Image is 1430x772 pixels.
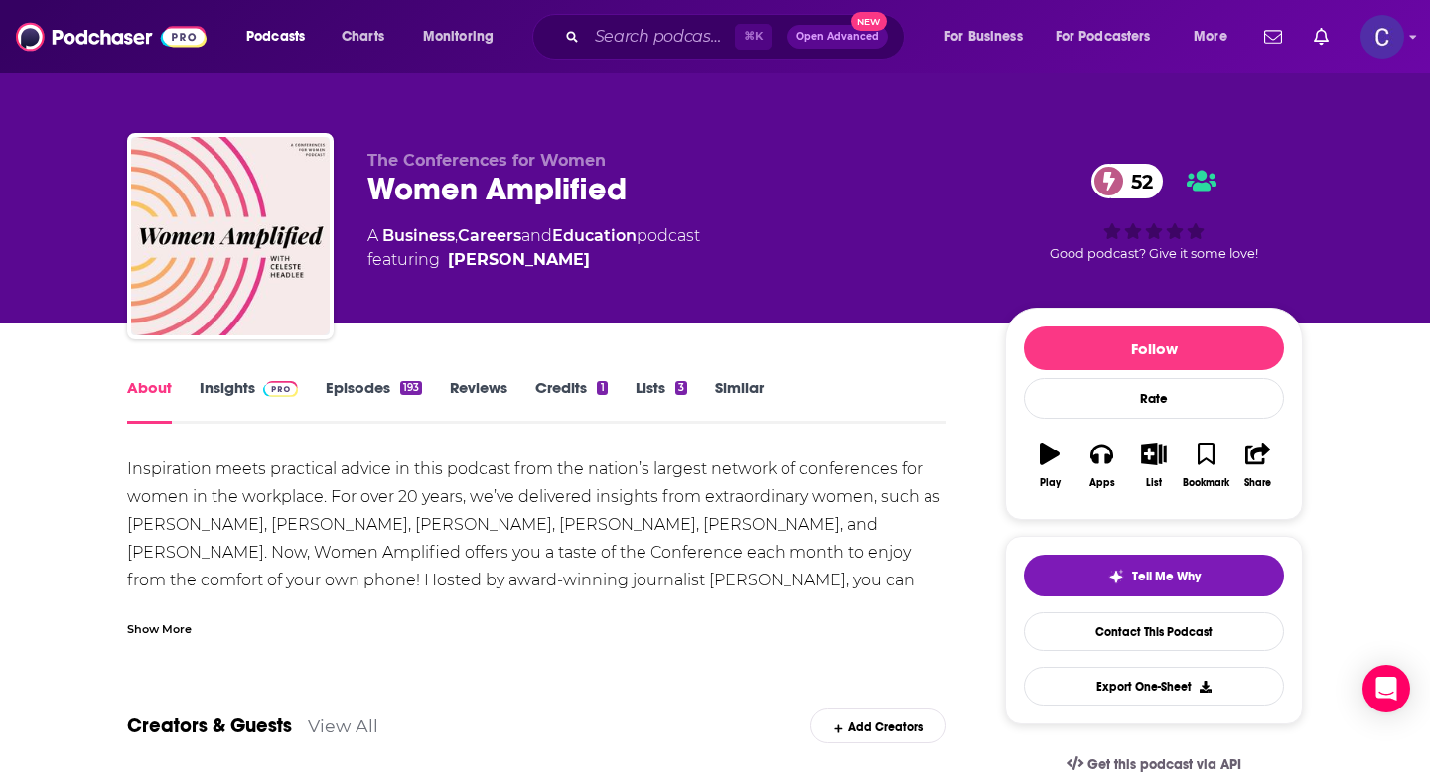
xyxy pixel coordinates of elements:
div: Apps [1089,477,1115,489]
div: Inspiration meets practical advice in this podcast from the nation’s largest network of conferenc... [127,455,946,706]
span: Charts [342,23,384,51]
span: Tell Me Why [1132,569,1201,584]
a: Charts [329,21,396,53]
div: 3 [675,381,687,395]
a: 52 [1091,164,1163,198]
img: Podchaser - Follow, Share and Rate Podcasts [16,18,207,56]
button: Export One-Sheet [1024,667,1284,706]
a: Credits1 [535,378,607,424]
img: User Profile [1360,15,1404,59]
input: Search podcasts, credits, & more... [587,21,735,53]
a: Show notifications dropdown [1256,20,1290,54]
button: Play [1024,430,1075,501]
button: open menu [409,21,519,53]
a: Careers [458,226,521,245]
button: Apps [1075,430,1127,501]
span: , [455,226,458,245]
button: Share [1232,430,1284,501]
button: open menu [930,21,1048,53]
div: Add Creators [810,708,946,743]
span: and [521,226,552,245]
span: Podcasts [246,23,305,51]
div: Open Intercom Messenger [1362,665,1410,712]
div: Search podcasts, credits, & more... [551,14,924,60]
div: 1 [597,381,607,395]
div: 52Good podcast? Give it some love! [1005,151,1303,274]
div: A podcast [367,224,700,272]
div: 193 [400,381,422,395]
button: open menu [1180,21,1252,53]
span: Open Advanced [796,32,879,42]
span: More [1194,23,1227,51]
span: Logged in as publicityxxtina [1360,15,1404,59]
a: Similar [715,378,764,424]
a: Reviews [450,378,507,424]
a: Education [552,226,637,245]
span: For Podcasters [1056,23,1151,51]
button: open menu [232,21,331,53]
a: Celeste Headlee [448,248,590,272]
div: Bookmark [1183,477,1229,489]
a: View All [308,715,378,736]
span: Monitoring [423,23,494,51]
div: List [1146,477,1162,489]
button: Follow [1024,326,1284,370]
button: Bookmark [1180,430,1231,501]
button: List [1128,430,1180,501]
img: Women Amplified [131,137,330,335]
button: open menu [1043,21,1180,53]
span: For Business [944,23,1023,51]
a: About [127,378,172,424]
span: New [851,12,887,31]
span: Good podcast? Give it some love! [1050,246,1258,261]
a: Episodes193 [326,378,422,424]
a: InsightsPodchaser Pro [200,378,298,424]
a: Show notifications dropdown [1306,20,1337,54]
a: Business [382,226,455,245]
span: featuring [367,248,700,272]
span: ⌘ K [735,24,772,50]
a: Lists3 [636,378,687,424]
div: Share [1244,477,1271,489]
button: Show profile menu [1360,15,1404,59]
img: tell me why sparkle [1108,569,1124,584]
div: Play [1040,477,1061,489]
span: 52 [1111,164,1163,198]
span: The Conferences for Women [367,151,606,170]
a: Contact This Podcast [1024,612,1284,651]
button: tell me why sparkleTell Me Why [1024,555,1284,596]
img: Podchaser Pro [263,381,298,397]
button: Open AdvancedNew [787,25,888,49]
div: Rate [1024,378,1284,419]
a: Creators & Guests [127,713,292,738]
